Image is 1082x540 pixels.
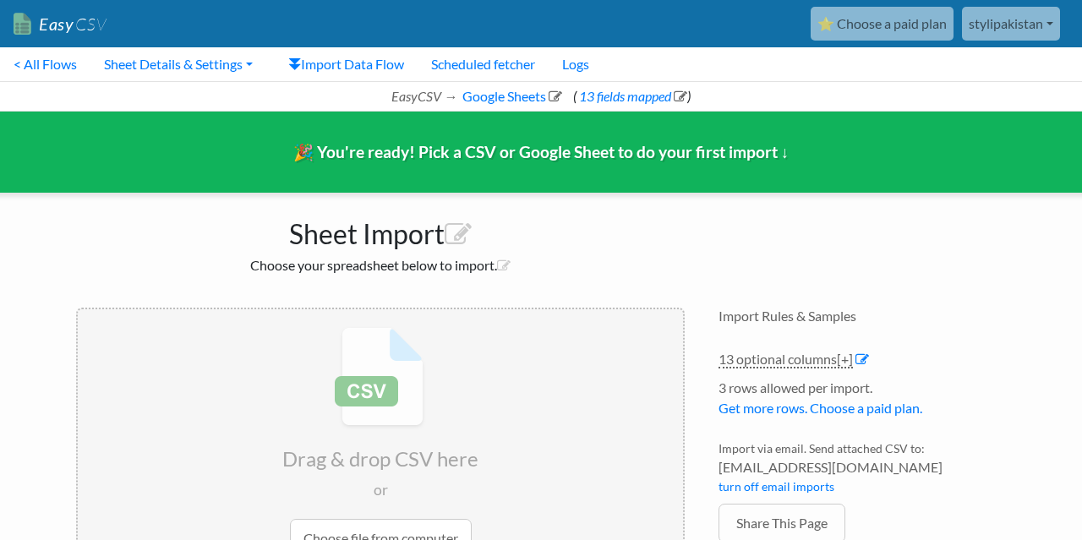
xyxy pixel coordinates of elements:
a: turn off email imports [719,479,834,494]
a: ⭐ Choose a paid plan [811,7,954,41]
span: [+] [837,351,853,367]
a: stylipakistan [962,7,1060,41]
a: Google Sheets [460,88,562,104]
a: EasyCSV [14,7,107,41]
span: ( ) [573,88,691,104]
span: 🎉 You're ready! Pick a CSV or Google Sheet to do your first import ↓ [293,142,790,161]
li: Import via email. Send attached CSV to: [719,439,1006,504]
li: 3 rows allowed per import. [719,378,1006,427]
a: Sheet Details & Settings [90,47,266,81]
h2: Choose your spreadsheet below to import. [76,257,685,273]
i: EasyCSV → [391,88,457,104]
a: 13 optional columns[+] [719,351,853,368]
span: CSV [74,14,107,35]
a: 13 fields mapped [577,88,687,104]
h1: Sheet Import [76,210,685,250]
a: Import Data Flow [275,47,418,81]
a: Get more rows. Choose a paid plan. [719,400,922,416]
a: Scheduled fetcher [418,47,549,81]
h4: Import Rules & Samples [719,308,1006,324]
span: [EMAIL_ADDRESS][DOMAIN_NAME] [719,457,1006,477]
a: Logs [549,47,603,81]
